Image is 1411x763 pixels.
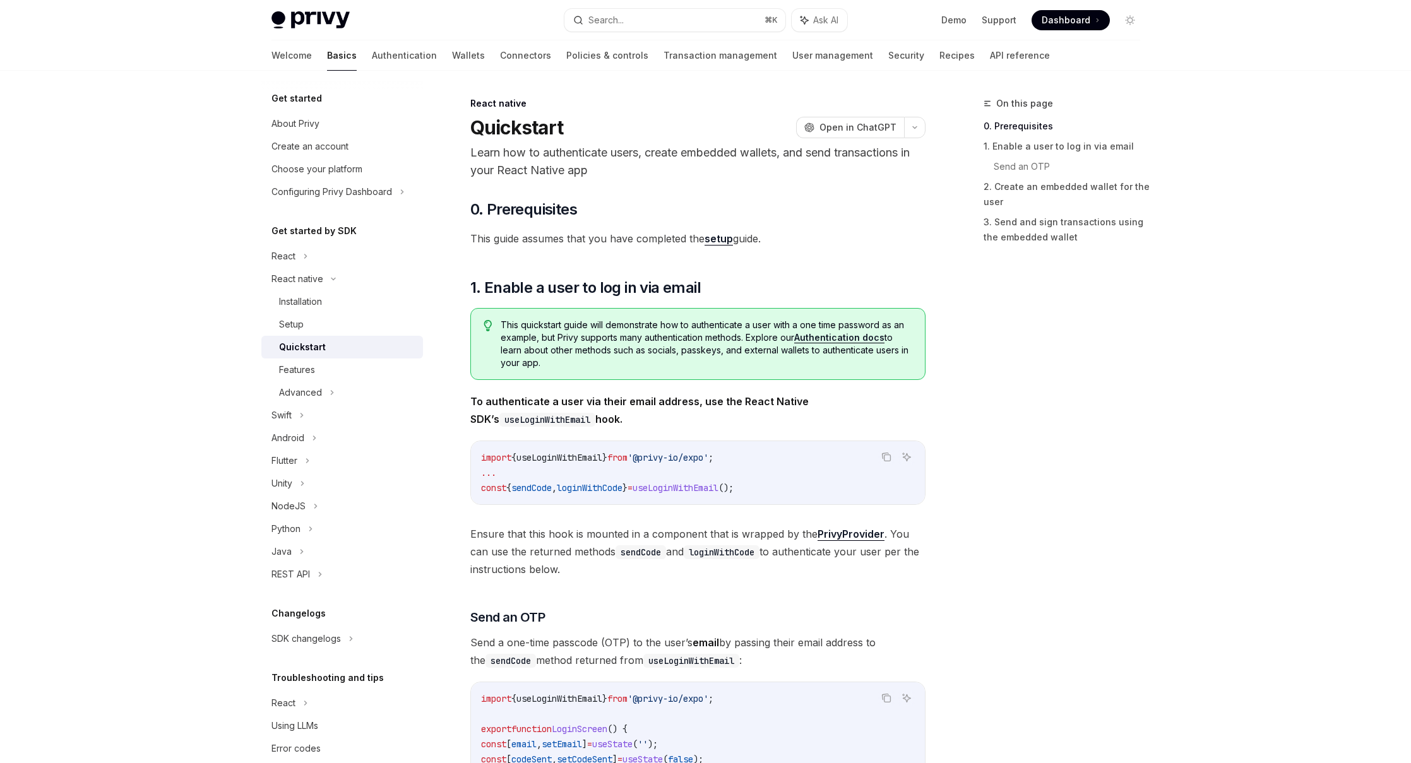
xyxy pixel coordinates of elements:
span: useLoginWithEmail [516,452,602,463]
img: light logo [271,11,350,29]
a: 1. Enable a user to log in via email [984,136,1150,157]
a: API reference [990,40,1050,71]
a: Wallets [452,40,485,71]
span: '@privy-io/expo' [628,452,708,463]
a: setup [705,232,733,245]
div: React native [470,97,926,110]
a: Recipes [939,40,975,71]
div: Setup [279,317,304,332]
span: Ensure that this hook is mounted in a component that is wrapped by the . You can use the returned... [470,525,926,578]
div: Flutter [271,453,297,468]
span: } [602,693,607,704]
a: Policies & controls [566,40,648,71]
code: useLoginWithEmail [499,413,595,427]
a: Welcome [271,40,312,71]
a: Features [261,358,423,381]
span: ; [708,452,713,463]
div: Swift [271,408,292,423]
h5: Get started [271,91,322,106]
span: import [481,693,511,704]
div: NodeJS [271,499,306,514]
span: email [511,738,537,750]
span: = [587,738,592,750]
a: Support [982,14,1016,27]
span: import [481,452,511,463]
span: Open in ChatGPT [819,121,896,134]
span: On this page [996,96,1053,111]
span: This quickstart guide will demonstrate how to authenticate a user with a one time password as an ... [501,319,912,369]
a: Choose your platform [261,158,423,180]
a: Security [888,40,924,71]
span: Dashboard [1042,14,1090,27]
h1: Quickstart [470,116,564,139]
button: Search...⌘K [564,9,785,32]
a: User management [792,40,873,71]
a: About Privy [261,112,423,135]
div: React native [271,271,323,287]
a: Authentication [372,40,437,71]
a: Quickstart [261,336,423,358]
span: '' [638,738,648,750]
span: [ [506,738,511,750]
strong: email [693,636,719,649]
a: 2. Create an embedded wallet for the user [984,177,1150,212]
span: ] [582,738,587,750]
a: PrivyProvider [818,528,884,541]
a: 0. Prerequisites [984,116,1150,136]
p: Learn how to authenticate users, create embedded wallets, and send transactions in your React Nat... [470,144,926,179]
button: Ask AI [898,449,915,465]
div: Advanced [279,385,322,400]
div: Using LLMs [271,718,318,733]
a: Error codes [261,737,423,760]
a: 3. Send and sign transactions using the embedded wallet [984,212,1150,247]
a: Authentication docs [794,332,884,343]
div: Features [279,362,315,377]
div: Java [271,544,292,559]
span: () { [607,723,628,735]
span: Ask AI [813,14,838,27]
a: Connectors [500,40,551,71]
a: Setup [261,313,423,336]
span: const [481,482,506,494]
a: Installation [261,290,423,313]
span: useLoginWithEmail [516,693,602,704]
button: Ask AI [898,690,915,706]
a: Basics [327,40,357,71]
h5: Changelogs [271,606,326,621]
span: Send an OTP [470,608,545,626]
span: export [481,723,511,735]
span: , [552,482,557,494]
span: } [622,482,628,494]
div: REST API [271,567,310,582]
span: ( [633,738,638,750]
span: useLoginWithEmail [633,482,718,494]
div: Python [271,521,301,536]
span: ... [481,467,496,478]
span: = [628,482,633,494]
span: loginWithCode [557,482,622,494]
a: Transaction management [664,40,777,71]
a: Create an account [261,135,423,158]
div: React [271,695,295,711]
h5: Troubleshooting and tips [271,670,384,685]
div: Create an account [271,139,348,154]
span: { [511,452,516,463]
a: Using LLMs [261,714,423,737]
span: sendCode [511,482,552,494]
div: Quickstart [279,340,326,355]
button: Copy the contents from the code block [878,449,895,465]
button: Ask AI [792,9,847,32]
strong: To authenticate a user via their email address, use the React Native SDK’s hook. [470,395,809,425]
span: { [506,482,511,494]
div: React [271,249,295,264]
svg: Tip [484,320,492,331]
a: Send an OTP [994,157,1150,177]
div: Search... [588,13,624,28]
div: SDK changelogs [271,631,341,646]
span: { [511,693,516,704]
h5: Get started by SDK [271,223,357,239]
span: This guide assumes that you have completed the guide. [470,230,926,247]
span: '@privy-io/expo' [628,693,708,704]
span: (); [718,482,734,494]
span: setEmail [542,738,582,750]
